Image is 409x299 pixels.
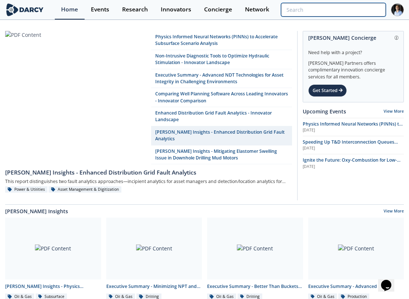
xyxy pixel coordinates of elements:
a: Ignite the Future: Oxy-Combustion for Low-Carbon Power [DATE] [303,157,404,169]
img: logo-wide.svg [5,3,45,16]
div: [PERSON_NAME] Concierge [308,31,398,44]
div: [DATE] [303,127,404,133]
a: Non-Intrusive Diagnostic Tools to Optimize Hydraulic Stimulation - Innovator Landscape [151,50,292,69]
span: Ignite the Future: Oxy-Combustion for Low-Carbon Power [303,157,401,170]
img: information.svg [395,36,399,40]
input: Advanced Search [281,3,386,17]
div: Network [245,7,269,13]
div: Research [122,7,148,13]
div: Home [61,7,78,13]
div: [DATE] [303,145,404,151]
div: Executive Summary - Minimizing NPT and Mud Costs with Automated Fluids Intelligence [106,283,202,290]
a: Executive Summary - Advanced NDT Technologies for Asset Integrity in Challenging Environments [151,69,292,88]
div: Need help with a project? [308,44,398,56]
div: Get Started [308,84,347,97]
a: Comparing Well Planning Software Across Leading Innovators - Innovator Comparison [151,88,292,107]
a: [PERSON_NAME] Insights - Mitigating Elastomer Swelling Issue in Downhole Drilling Mud Motors [151,145,292,165]
div: Executive Summary - Better Than Buckets: Advancing Hole Cleaning with Automated Cuttings Monitoring [207,283,303,290]
div: Executive Summary - Advanced NDT Technologies for Asset Integrity in Challenging Environments [308,283,404,290]
a: View More [384,208,404,215]
div: [PERSON_NAME] Insights - Physics Informed Neural Networks to Accelerate Subsurface Scenario Analysis [5,283,101,290]
div: [DATE] [303,164,404,170]
div: This report distinguishes two fault analytics approaches—incipient analytics for asset managers a... [5,177,292,186]
a: Physics Informed Neural Networks (PINNs) to Accelerate Subsurface Scenario Analysis [151,31,292,50]
a: [PERSON_NAME] Insights - Enhanced Distribution Grid Fault Analytics [5,164,292,177]
div: Innovators [161,7,191,13]
a: Enhanced Distribution Grid Fault Analytics - Innovator Landscape [151,107,292,126]
span: Physics Informed Neural Networks (PINNs) to Accelerate Subsurface Scenario Analysis [303,121,403,134]
span: Speeding Up T&D Interconnection Queues with Enhanced Software Solutions [303,139,398,152]
div: [PERSON_NAME] Partners offers complimentary innovation concierge services for all members. [308,56,398,80]
a: [PERSON_NAME] Insights - Enhanced Distribution Grid Fault Analytics [151,126,292,145]
a: [PERSON_NAME] Insights [5,207,68,215]
div: Physics Informed Neural Networks (PINNs) to Accelerate Subsurface Scenario Analysis [155,34,288,47]
a: Speeding Up T&D Interconnection Queues with Enhanced Software Solutions [DATE] [303,139,404,151]
a: View More [384,109,404,114]
div: Concierge [204,7,232,13]
div: Power & Utilities [5,186,47,193]
div: [PERSON_NAME] Insights - Enhanced Distribution Grid Fault Analytics [5,168,292,177]
div: Asset Management & Digitization [49,186,121,193]
a: Physics Informed Neural Networks (PINNs) to Accelerate Subsurface Scenario Analysis [DATE] [303,121,404,133]
img: Profile [391,3,404,16]
div: Events [91,7,109,13]
iframe: chat widget [378,270,402,292]
a: Upcoming Events [303,108,346,115]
